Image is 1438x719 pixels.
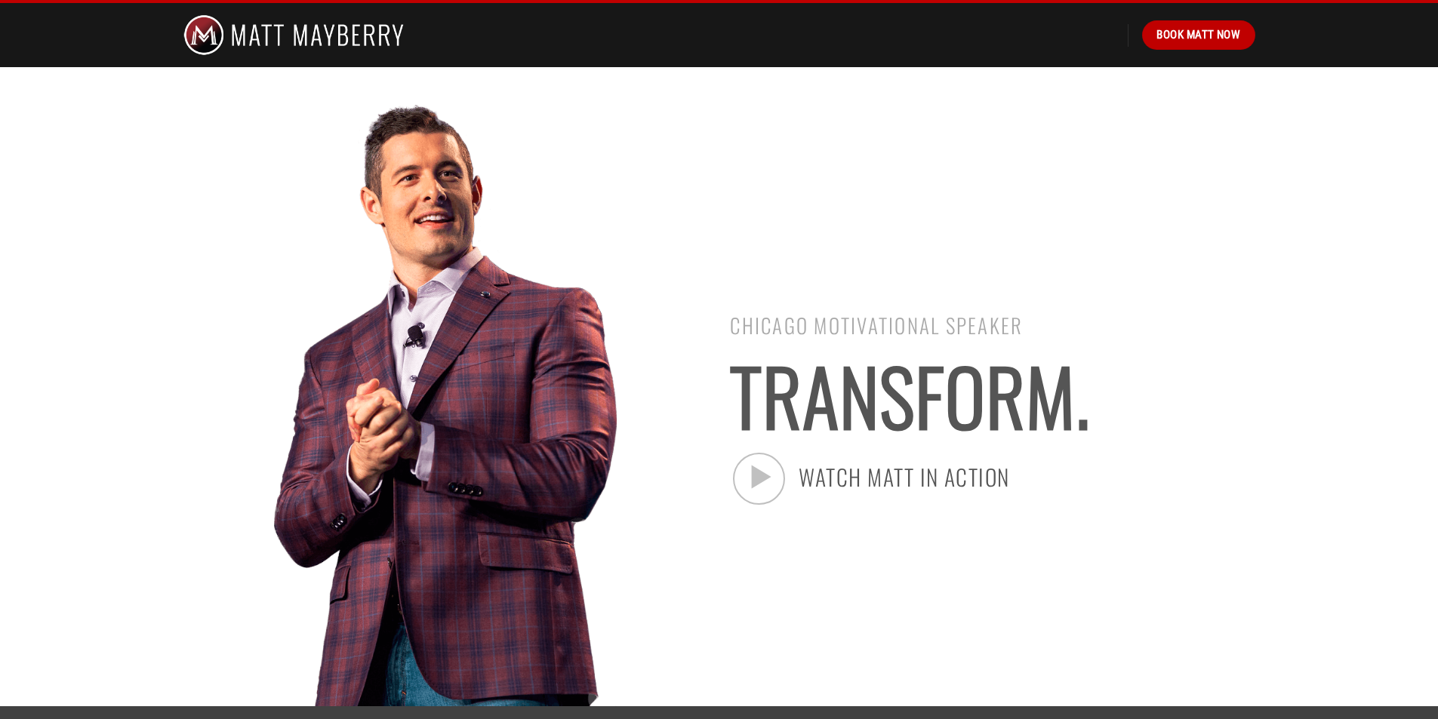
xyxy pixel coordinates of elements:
[1156,26,1240,44] span: Book Matt Now
[1142,20,1255,49] a: Book Matt Now
[799,464,1192,490] h2: Watch matt in action
[733,453,785,505] a: Open video in lightbox
[730,358,1255,435] h2: transform.
[730,310,1023,340] span: Chicago motivational speaker
[274,105,616,706] img: Speaking
[183,3,405,67] img: Matt Mayberry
